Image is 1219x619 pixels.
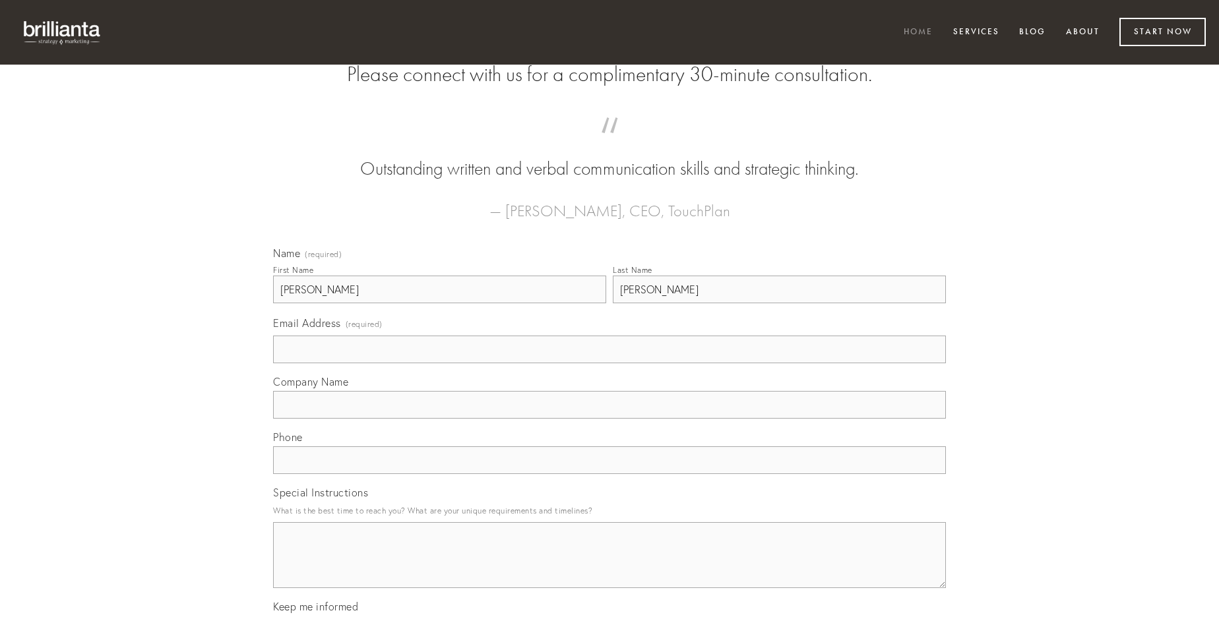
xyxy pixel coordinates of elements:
[273,316,341,330] span: Email Address
[13,13,112,51] img: brillianta - research, strategy, marketing
[273,265,313,275] div: First Name
[273,502,946,519] p: What is the best time to reach you? What are your unique requirements and timelines?
[294,131,925,156] span: “
[273,430,303,444] span: Phone
[294,182,925,224] figcaption: — [PERSON_NAME], CEO, TouchPlan
[1011,22,1054,44] a: Blog
[294,131,925,182] blockquote: Outstanding written and verbal communication skills and strategic thinking.
[273,375,348,388] span: Company Name
[1057,22,1108,44] a: About
[305,251,342,258] span: (required)
[346,315,383,333] span: (required)
[895,22,941,44] a: Home
[273,62,946,87] h2: Please connect with us for a complimentary 30-minute consultation.
[273,600,358,613] span: Keep me informed
[273,247,300,260] span: Name
[273,486,368,499] span: Special Instructions
[1119,18,1206,46] a: Start Now
[613,265,652,275] div: Last Name
[945,22,1008,44] a: Services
